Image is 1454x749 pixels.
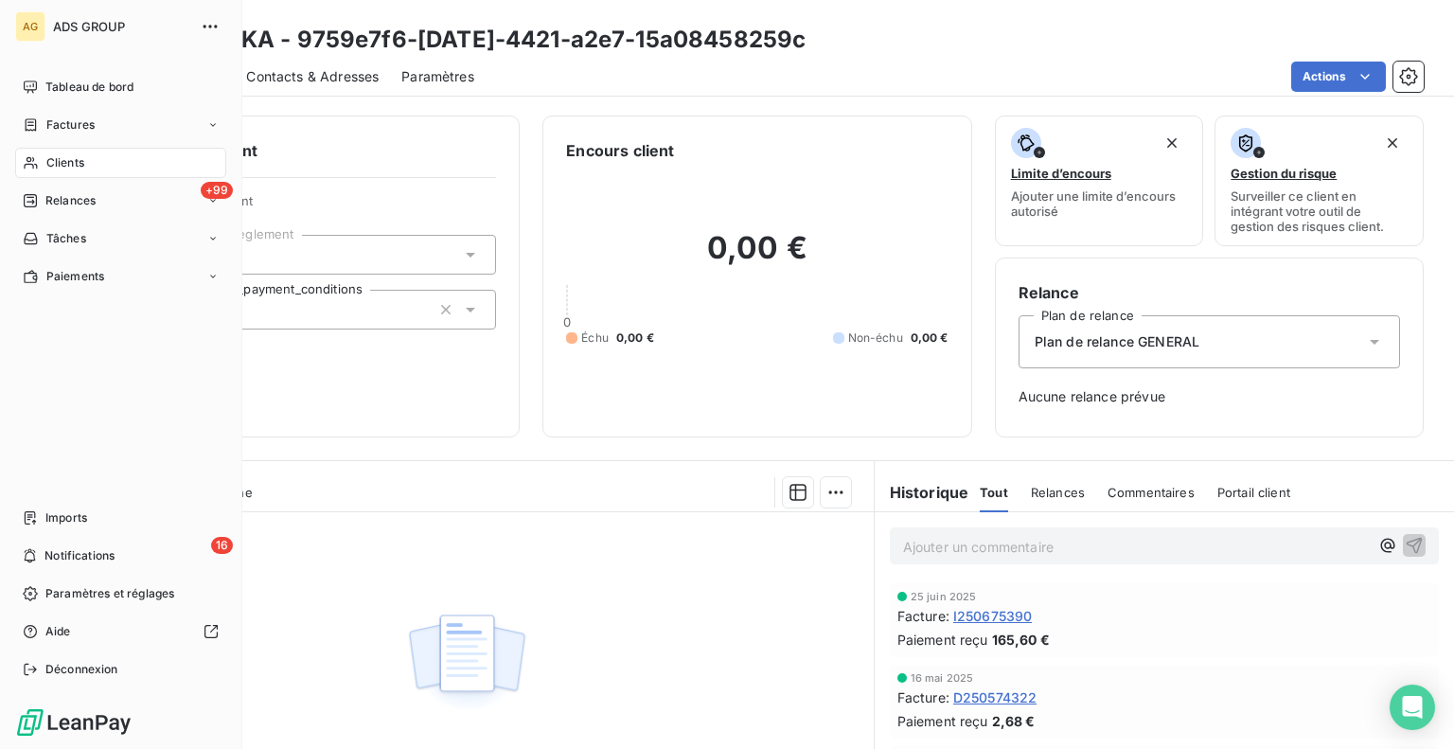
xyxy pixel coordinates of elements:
span: Tout [980,485,1008,500]
span: D250574322 [953,687,1037,707]
span: Facture : [897,606,949,626]
span: Paramètres [401,67,474,86]
span: Paiement reçu [897,711,988,731]
span: 16 [211,537,233,554]
span: 0,00 € [911,330,949,347]
div: AG [15,11,45,42]
span: Aucune relance prévue [1019,387,1400,406]
span: Tableau de bord [45,79,133,96]
span: 0,00 € [616,330,654,347]
span: ADS GROUP [53,19,189,34]
span: Imports [45,509,87,526]
span: Échu [581,330,609,347]
span: Déconnexion [45,661,118,678]
span: Commentaires [1108,485,1195,500]
span: Tâches [46,230,86,247]
span: I250675390 [953,606,1033,626]
span: Plan de relance GENERAL [1035,332,1199,351]
span: 2,68 € [992,711,1036,731]
span: 0 [563,314,571,330]
span: Ajouter une limite d’encours autorisé [1011,188,1188,219]
span: Paramètres et réglages [45,585,174,602]
img: Empty state [406,604,527,722]
span: Factures [46,116,95,134]
span: Non-échu [848,330,903,347]
span: Paiement reçu [897,630,988,650]
span: Clients [46,154,84,171]
h3: CEFERKA - 9759e7f6-[DATE]-4421-a2e7-15a08458259c [167,23,806,57]
input: Ajouter une valeur [235,301,250,318]
img: Logo LeanPay [15,707,133,738]
h6: Informations client [115,139,496,162]
span: Aide [45,623,71,640]
div: Open Intercom Messenger [1390,685,1435,730]
span: Facture : [897,687,949,707]
h6: Encours client [566,139,674,162]
span: +99 [201,182,233,199]
span: 25 juin 2025 [911,591,977,602]
h2: 0,00 € [566,229,948,286]
h6: Historique [875,481,969,504]
span: Notifications [44,547,115,564]
span: Surveiller ce client en intégrant votre outil de gestion des risques client. [1231,188,1408,234]
span: Portail client [1217,485,1290,500]
span: Relances [1031,485,1085,500]
span: Relances [45,192,96,209]
span: 16 mai 2025 [911,672,974,684]
span: Gestion du risque [1231,166,1337,181]
span: Propriétés Client [152,193,496,220]
button: Actions [1291,62,1386,92]
span: Contacts & Adresses [246,67,379,86]
a: Aide [15,616,226,647]
span: Limite d’encours [1011,166,1111,181]
button: Limite d’encoursAjouter une limite d’encours autorisé [995,116,1204,246]
span: Paiements [46,268,104,285]
h6: Relance [1019,281,1400,304]
span: 165,60 € [992,630,1050,650]
button: Gestion du risqueSurveiller ce client en intégrant votre outil de gestion des risques client. [1215,116,1424,246]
